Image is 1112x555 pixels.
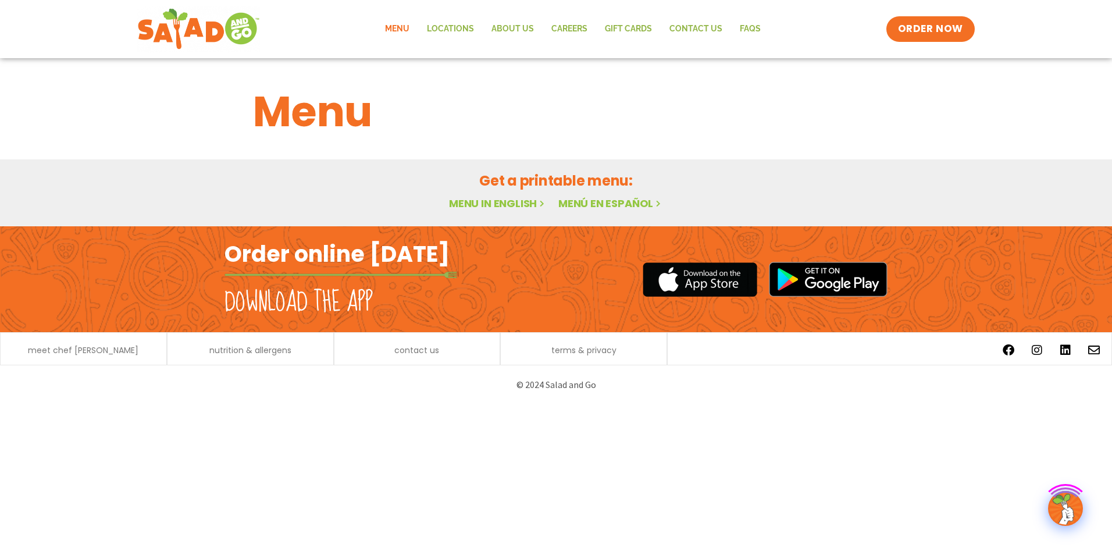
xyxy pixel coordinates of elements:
a: Menu in English [449,196,547,211]
a: GIFT CARDS [596,16,661,42]
a: ORDER NOW [886,16,975,42]
img: google_play [769,262,888,297]
span: ORDER NOW [898,22,963,36]
img: new-SAG-logo-768×292 [137,6,260,52]
a: Menu [376,16,418,42]
a: About Us [483,16,543,42]
a: Careers [543,16,596,42]
img: appstore [643,261,757,298]
a: Menú en español [558,196,663,211]
a: terms & privacy [551,346,616,354]
p: © 2024 Salad and Go [230,377,882,393]
a: meet chef [PERSON_NAME] [28,346,138,354]
a: Contact Us [661,16,731,42]
a: Locations [418,16,483,42]
nav: Menu [376,16,769,42]
h2: Download the app [224,286,373,319]
a: FAQs [731,16,769,42]
h2: Get a printable menu: [253,170,859,191]
h2: Order online [DATE] [224,240,450,268]
h1: Menu [253,80,859,143]
a: contact us [394,346,439,354]
img: fork [224,272,457,278]
a: nutrition & allergens [209,346,291,354]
